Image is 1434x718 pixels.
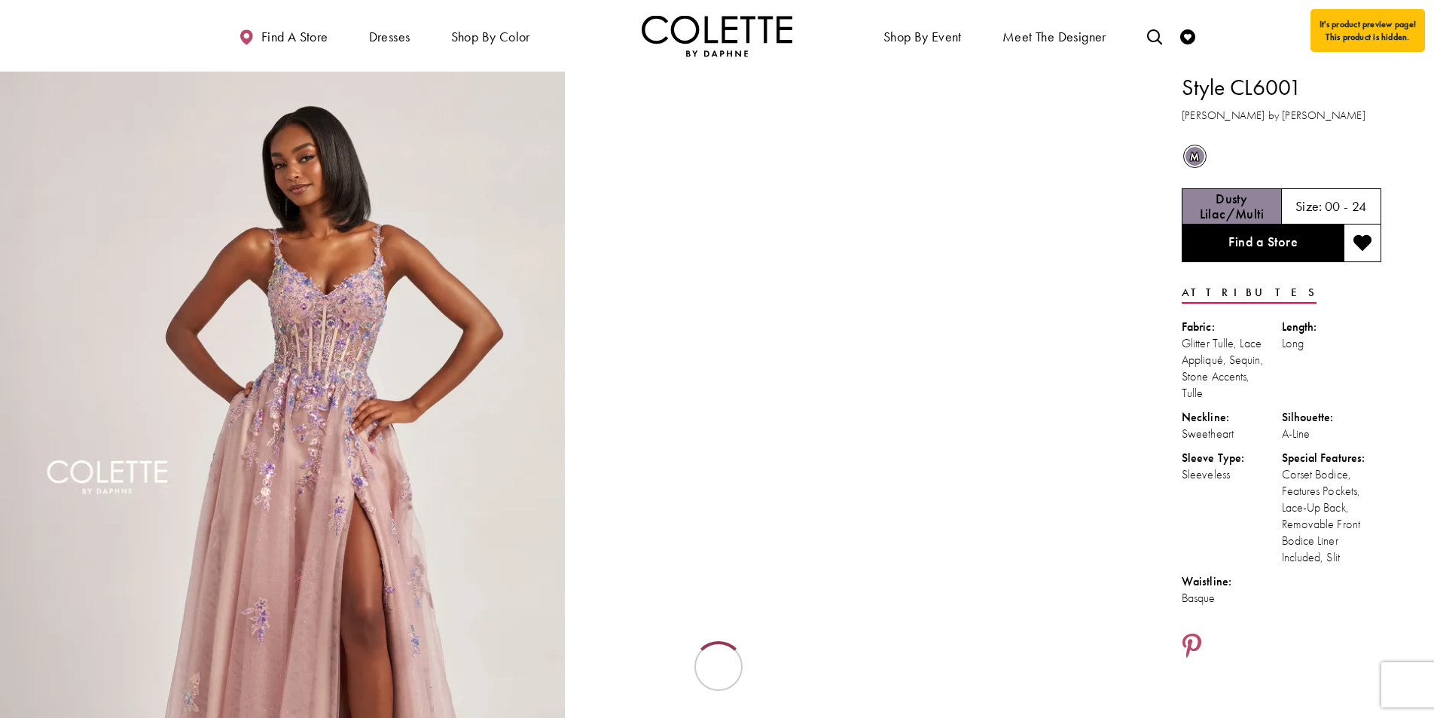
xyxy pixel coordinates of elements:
[1282,319,1382,335] div: Length:
[1182,142,1381,171] div: Product color controls state depends on size chosen
[1182,143,1208,170] div: Dusty Lilac/Multi
[1310,9,1425,52] div: It's product preview page! This product is hidden.
[451,29,530,44] span: Shop by color
[447,15,534,57] span: Shop by color
[883,29,962,44] span: Shop By Event
[1002,29,1106,44] span: Meet the designer
[1295,197,1323,215] span: Size:
[365,15,414,57] span: Dresses
[1182,590,1282,606] div: Basque
[1282,409,1382,426] div: Silhouette:
[999,15,1110,57] a: Meet the designer
[572,72,1137,354] video: Style CL6001 Colette by Daphne #1 autoplay loop mute video
[1182,107,1381,124] h3: [PERSON_NAME] by [PERSON_NAME]
[1176,15,1199,57] a: Check Wishlist
[1182,335,1282,402] div: Glitter Tulle, Lace Appliqué, Sequin, Stone Accents, Tulle
[1143,15,1166,57] a: Toggle search
[1182,466,1282,483] div: Sleeveless
[1182,282,1317,304] a: Attributes
[1182,426,1282,442] div: Sweetheart
[1182,319,1282,335] div: Fabric:
[1182,409,1282,426] div: Neckline:
[261,29,328,44] span: Find a store
[1182,573,1282,590] div: Waistline:
[369,29,410,44] span: Dresses
[1325,199,1367,214] h5: 00 - 24
[642,15,792,57] img: Colette by Daphne
[1182,450,1282,466] div: Sleeve Type:
[1182,633,1202,661] a: Share using Pinterest - Opens in new tab
[880,15,966,57] span: Shop By Event
[1282,335,1382,352] div: Long
[235,15,331,57] a: Find a store
[1282,426,1382,442] div: A-Line
[1282,466,1382,566] div: Corset Bodice, Features Pockets, Lace-Up Back, Removable Front Bodice Liner Included, Slit
[1282,450,1382,466] div: Special Features:
[1182,72,1381,103] h1: Style CL6001
[1182,225,1344,262] a: Find a Store
[1182,191,1281,222] h5: Chosen color
[642,15,792,57] a: Visit Home Page
[1344,225,1381,262] button: Add to wishlist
